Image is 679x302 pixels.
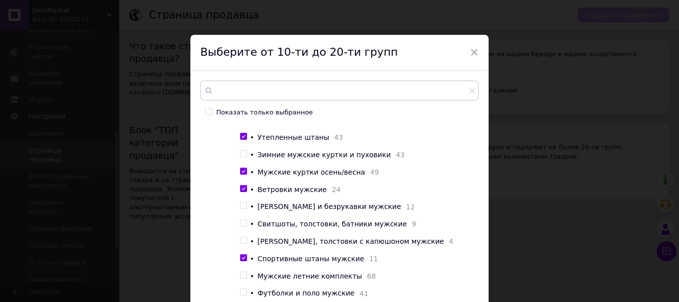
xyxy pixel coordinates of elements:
span: • [250,289,254,297]
span: • [250,255,254,263]
span: 49 [365,168,379,176]
span: • [250,168,254,176]
span: 4 [444,237,453,245]
span: 11 [364,255,378,263]
div: Выберите от 10-ти до 20-ти групп [190,35,489,71]
span: Футболки и поло мужские [257,289,354,297]
span: • [250,133,254,141]
span: [PERSON_NAME] и безрукавки мужские [257,202,401,210]
span: 88 [381,116,395,124]
span: • [250,220,254,228]
span: 24 [327,186,340,194]
span: • [250,186,254,194]
div: Показать только выбранное [216,108,313,117]
span: • [250,272,254,280]
span: [PERSON_NAME], толстовки с капюшоном мужские [257,237,444,245]
span: 12 [401,203,415,211]
span: • [250,202,254,210]
span: • [250,151,254,159]
span: 41 [354,290,368,298]
span: Мужские летние комплекты [257,272,362,280]
span: Спортивные штаны мужские [257,255,364,263]
span: 43 [391,151,405,159]
span: 43 [329,133,343,141]
span: • [250,237,254,245]
span: Мужские куртки осень/весна [257,168,365,176]
span: × [470,44,479,61]
span: Свитшоты, толстовки, батники мужские [257,220,407,228]
span: Ветровки мужские [257,186,327,194]
span: 9 [407,220,417,228]
span: Зимние мужские куртки и пуховики [257,151,391,159]
span: Утепленные штаны [257,133,329,141]
span: 68 [362,272,376,280]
